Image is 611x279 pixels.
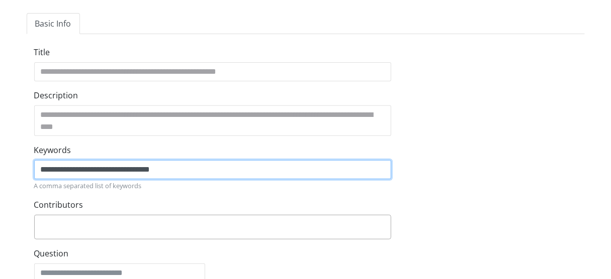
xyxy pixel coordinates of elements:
label: Description [34,89,78,101]
label: Keywords [34,144,71,156]
label: Question [34,247,69,259]
a: Basic Info [27,13,80,34]
small: A comma separated list of keywords [34,181,391,191]
label: Title [34,46,50,58]
label: Contributors [34,199,83,211]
